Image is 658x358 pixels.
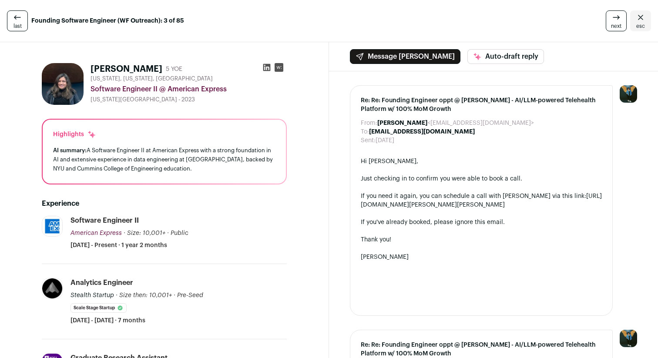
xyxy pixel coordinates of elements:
dd: [DATE] [376,136,394,145]
img: 12031951-medium_jpg [620,330,637,347]
div: Software Engineer II [70,216,139,225]
dt: To: [361,127,369,136]
div: Hi [PERSON_NAME], [361,157,602,166]
img: 25ab4de90acc333dfdac1e717df3581b62fe0e05ce4389033d1cd9d8bdb6aefc.jpg [42,216,62,236]
div: A Software Engineer II at American Express with a strong foundation in AI and extensive experienc... [53,146,275,173]
li: Scale Stage Startup [70,303,127,313]
img: 12031951-medium_jpg [620,85,637,103]
span: Pre-Seed [177,292,203,298]
span: · Size: 10,001+ [124,230,165,236]
div: 5 YOE [166,65,182,74]
span: last [13,23,22,30]
dt: From: [361,119,377,127]
span: next [611,23,621,30]
dt: Sent: [361,136,376,145]
span: [DATE] - Present · 1 year 2 months [70,241,167,250]
span: esc [636,23,645,30]
strong: Founding Software Engineer (WF Outreach): 3 of 85 [31,17,184,25]
span: [US_STATE], [US_STATE], [GEOGRAPHIC_DATA] [91,75,213,82]
dd: <[EMAIL_ADDRESS][DOMAIN_NAME]> [377,119,534,127]
h2: Experience [42,198,287,209]
span: · [167,229,169,238]
div: If you need it again, you can schedule a call with [PERSON_NAME] via this link: [361,192,602,209]
span: · [174,291,175,300]
button: Auto-draft reply [467,49,544,64]
b: [EMAIL_ADDRESS][DOMAIN_NAME] [369,129,475,135]
span: AI summary: [53,147,87,153]
div: Just checking in to confirm you were able to book a call. [361,174,602,183]
div: Software Engineer II @ American Express [91,84,287,94]
a: last [7,10,28,31]
span: [DATE] - [DATE] · 7 months [70,316,145,325]
span: Public [171,230,188,236]
span: · Size then: 10,001+ [116,292,172,298]
div: [US_STATE][GEOGRAPHIC_DATA] - 2023 [91,96,287,103]
button: Message [PERSON_NAME] [350,49,460,64]
img: 594b5623f77406e7b10d0a32823205f21c81d72cd44cdd0a96b61b75dae4f667 [42,63,84,105]
img: bb758407b04ea4d595f0a4dcd2c89332d467c7faa0f713074a0ea9543027a628.jpg [42,278,62,298]
div: Thank you! [361,235,602,244]
span: Stealth Startup [70,292,114,298]
a: next [606,10,627,31]
span: American Express [70,230,122,236]
div: [PERSON_NAME] [361,253,602,261]
div: If you've already booked, please ignore this email. [361,218,602,227]
div: Highlights [53,130,96,139]
span: Re: Re: Founding Engineer oppt @ [PERSON_NAME] - AI/LLM-powered Telehealth Platform w/ 100% MoM G... [361,341,602,358]
h1: [PERSON_NAME] [91,63,162,75]
span: Re: Re: Founding Engineer oppt @ [PERSON_NAME] - AI/LLM-powered Telehealth Platform w/ 100% MoM G... [361,96,602,114]
b: [PERSON_NAME] [377,120,427,126]
a: Close [630,10,651,31]
div: Analytics Engineer [70,278,133,288]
